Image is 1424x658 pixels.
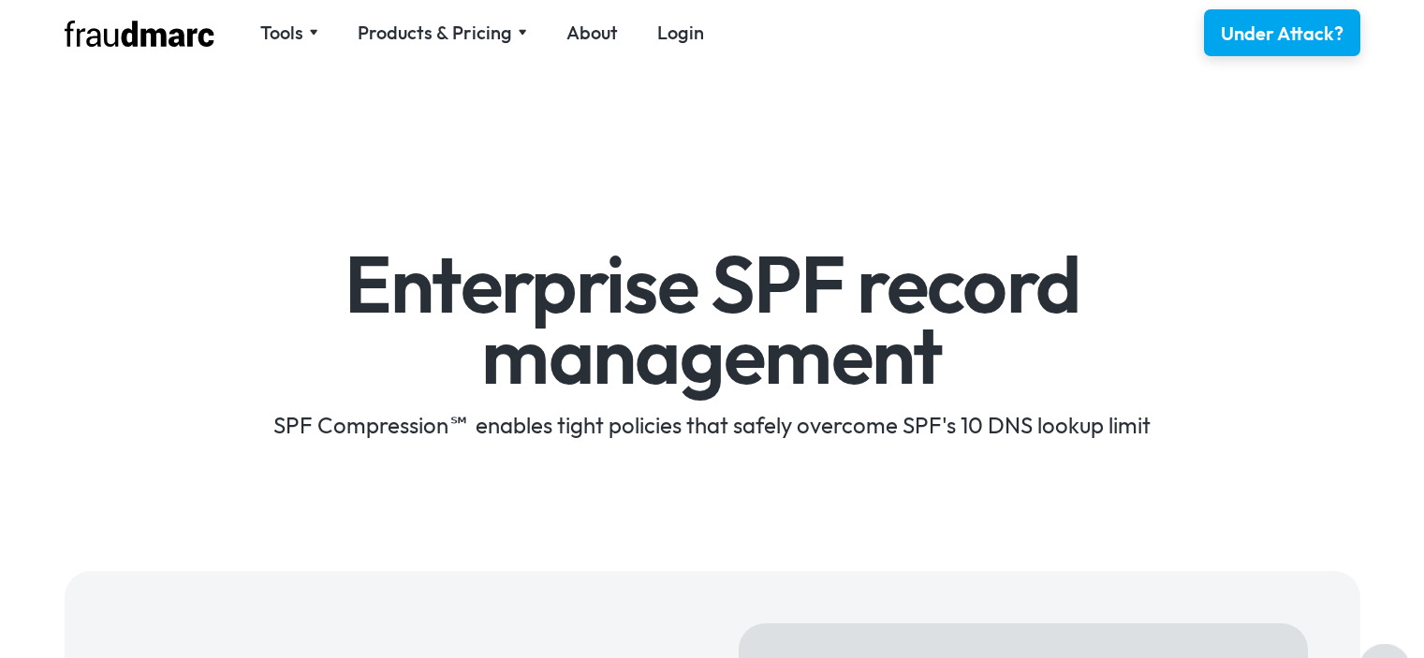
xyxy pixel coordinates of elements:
[1204,9,1360,56] a: Under Attack?
[169,249,1255,390] h1: Enterprise SPF record management
[358,20,527,46] div: Products & Pricing
[657,20,704,46] a: Login
[358,20,512,46] div: Products & Pricing
[260,20,318,46] div: Tools
[566,20,618,46] a: About
[1221,21,1343,47] div: Under Attack?
[260,20,303,46] div: Tools
[169,410,1255,440] div: SPF Compression℠ enables tight policies that safely overcome SPF's 10 DNS lookup limit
